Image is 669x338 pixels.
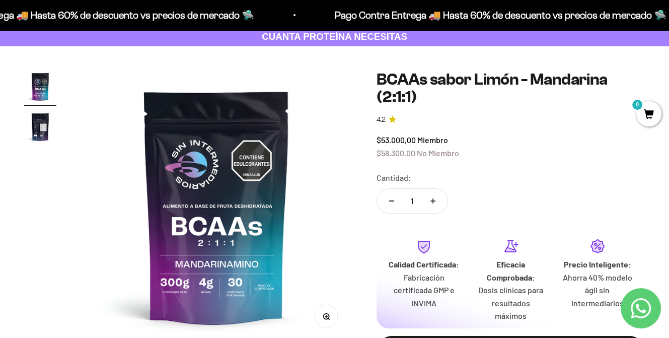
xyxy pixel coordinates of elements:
[377,71,645,106] h1: BCAAs sabor Limón - Mandarina (2:1:1)
[417,135,448,145] span: Miembro
[377,135,416,145] span: $53.000,00
[331,7,663,23] p: Pago Contra Entrega 🚚 Hasta 60% de descuento vs precios de mercado 🛸
[562,271,633,310] p: Ahorra 40% modelo ágil sin intermediarios
[389,259,459,269] strong: Calidad Certificada:
[24,71,56,103] img: BCAAs sabor Limón - Mandarina (2:1:1)
[377,114,645,125] a: 4.24.2 de 5.0 estrellas
[377,189,406,213] button: Reducir cantidad
[564,259,631,269] strong: Precio Inteligente:
[377,171,411,184] label: Cantidad:
[417,148,459,158] span: No Miembro
[377,148,415,158] span: $58.300,00
[636,109,661,120] a: 0
[377,114,386,125] span: 4.2
[418,189,448,213] button: Aumentar cantidad
[486,259,535,282] strong: Eficacia Comprobada:
[24,111,56,146] button: Ir al artículo 2
[389,271,459,310] p: Fabricación certificada GMP e INVIMA
[24,71,56,106] button: Ir al artículo 1
[262,31,407,42] strong: CUANTA PROTEÍNA NECESITAS
[24,111,56,143] img: BCAAs sabor Limón - Mandarina (2:1:1)
[631,99,643,111] mark: 0
[475,284,546,322] p: Dosis clínicas para resultados máximos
